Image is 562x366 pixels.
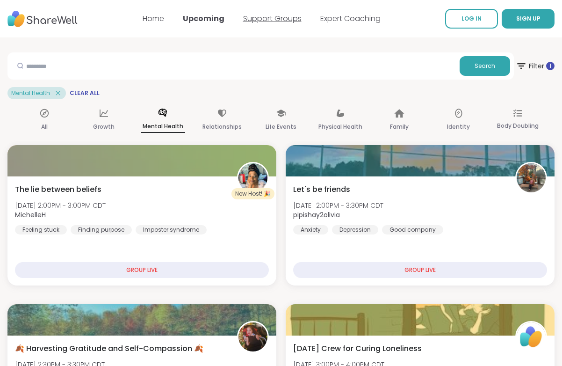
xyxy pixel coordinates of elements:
[231,188,274,199] div: New Host! 🎉
[71,225,132,234] div: Finding purpose
[517,322,546,351] img: ShareWell
[320,13,381,24] a: Expert Coaching
[517,163,546,192] img: pipishay2olivia
[238,163,267,192] img: MichelleH
[293,343,422,354] span: [DATE] Crew for Curing Loneliness
[7,6,78,32] img: ShareWell Nav Logo
[266,121,296,132] p: Life Events
[516,52,555,80] button: Filter 1
[390,121,409,132] p: Family
[293,184,350,195] span: Let's be friends
[332,225,378,234] div: Depression
[15,225,67,234] div: Feeling stuck
[293,225,328,234] div: Anxiety
[516,15,540,22] span: SIGN UP
[243,13,302,24] a: Support Groups
[136,225,207,234] div: Imposter syndrome
[293,262,547,278] div: GROUP LIVE
[447,121,470,132] p: Identity
[549,62,551,70] span: 1
[445,9,498,29] a: LOG IN
[143,13,164,24] a: Home
[293,201,383,210] span: [DATE] 2:00PM - 3:30PM CDT
[497,120,539,132] p: Body Doubling
[461,15,482,22] span: LOG IN
[11,89,50,97] span: Mental Health
[141,121,185,133] p: Mental Health
[202,121,242,132] p: Relationships
[382,225,443,234] div: Good company
[475,62,495,70] span: Search
[293,210,340,220] b: pipishay2olivia
[183,13,224,24] a: Upcoming
[238,322,267,351] img: Jasmine95
[15,262,269,278] div: GROUP LIVE
[15,210,46,220] b: MichelleH
[318,121,362,132] p: Physical Health
[460,56,510,76] button: Search
[70,89,100,97] span: Clear All
[502,9,555,29] button: SIGN UP
[15,201,106,210] span: [DATE] 2:00PM - 3:00PM CDT
[93,121,115,132] p: Growth
[15,184,101,195] span: The lie between beliefs
[41,121,48,132] p: All
[516,55,555,77] span: Filter
[15,343,203,354] span: 🍂 Harvesting Gratitude and Self-Compassion 🍂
